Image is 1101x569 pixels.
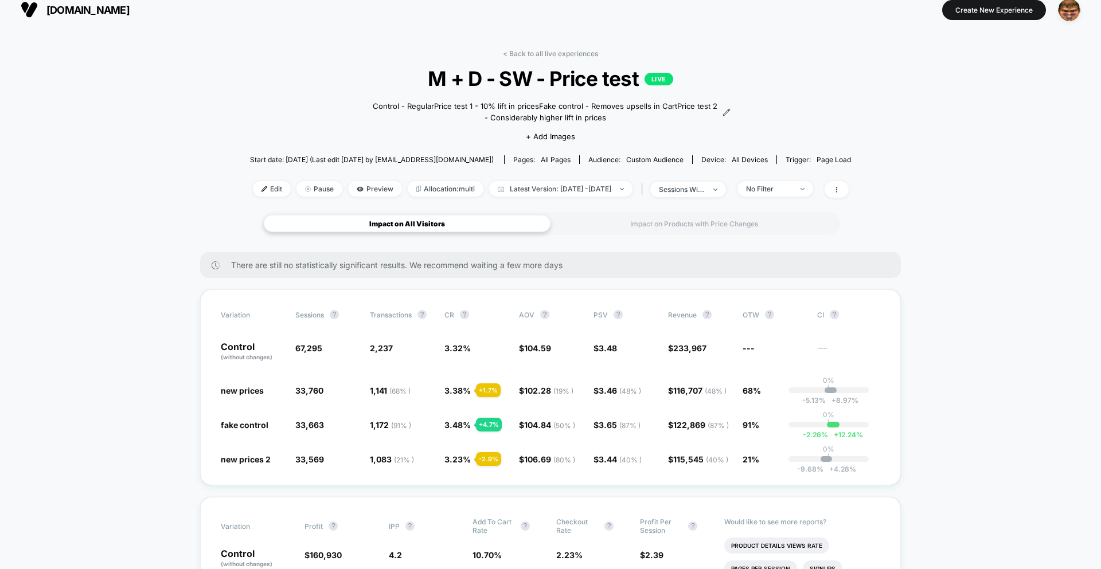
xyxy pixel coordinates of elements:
span: IPP [389,522,400,531]
button: ? [604,521,614,531]
li: Product Details Views Rate [724,537,829,554]
p: | [827,453,830,462]
span: 102.28 [524,386,573,395]
img: end [620,188,624,190]
span: Control - RegularPrice test 1 - 10% lift in pricesFake control - Removes upsells in CartPrice tes... [370,101,720,123]
span: all pages [541,155,571,164]
span: -9.68 % [797,465,823,473]
p: 0% [823,376,834,384]
span: Variation [221,517,284,535]
span: ( 48 % ) [705,387,727,395]
span: 1,141 [370,386,411,395]
span: + [831,396,836,405]
span: ( 21 % ) [394,456,414,464]
span: Pause [296,181,342,197]
button: ? [460,310,469,319]
span: fake control [221,420,268,430]
span: Preview [348,181,402,197]
button: ? [417,310,427,319]
button: ? [702,310,712,319]
span: CR [444,311,454,319]
span: 3.32 % [444,343,471,353]
p: 0% [823,410,834,419]
span: -2.26 % [803,430,828,439]
span: 1,172 [370,420,411,430]
span: Device: [692,155,776,164]
span: ( 50 % ) [553,421,575,430]
span: $ [519,343,551,353]
span: There are still no statistically significant results. We recommend waiting a few more days [231,260,878,270]
span: Profit Per Session [640,517,682,535]
a: < Back to all live experiences [503,49,598,58]
img: rebalance [416,186,421,192]
div: Impact on Products with Price Changes [550,215,837,232]
span: 116,707 [673,386,727,395]
p: 0% [823,445,834,453]
span: M + D - SW - Price test [280,66,821,91]
span: 104.84 [524,420,575,430]
span: 68% [743,386,761,395]
span: $ [668,386,727,395]
span: 4.2 [389,550,402,560]
span: 1,083 [370,454,414,464]
div: + 4.7 % [476,418,502,431]
span: 2.39 [645,550,663,560]
span: 122,869 [673,420,729,430]
img: edit [261,186,267,192]
span: 4.28 % [823,465,856,473]
div: Audience: [588,155,684,164]
span: 33,569 [295,454,324,464]
span: all devices [732,155,768,164]
img: end [713,189,717,191]
span: 3.48 % [444,420,471,430]
span: 3.38 % [444,386,471,395]
span: --- [817,345,880,362]
span: 106.69 [524,454,575,464]
button: ? [614,310,623,319]
span: | [638,181,650,198]
span: $ [594,343,617,353]
span: Latest Version: [DATE] - [DATE] [489,181,633,197]
span: ( 87 % ) [619,421,641,430]
span: 2.23 % [556,550,583,560]
span: 3.65 [599,420,641,430]
button: ? [329,521,338,531]
button: ? [521,521,530,531]
span: PSV [594,311,608,319]
div: Trigger: [786,155,851,164]
span: ( 68 % ) [389,387,411,395]
div: + 1.7 % [476,383,501,397]
span: 21% [743,454,759,464]
div: sessions with impression [659,185,705,194]
span: new prices 2 [221,454,271,464]
p: | [827,419,830,427]
span: + Add Images [526,132,575,141]
span: 10.70 % [473,550,502,560]
span: + [829,465,834,473]
span: 233,967 [673,343,706,353]
img: Visually logo [21,1,38,18]
span: 3.44 [599,454,642,464]
img: end [305,186,311,192]
span: 104.59 [524,343,551,353]
img: calendar [498,186,504,192]
span: Checkout Rate [556,517,599,535]
p: LIVE [645,73,673,85]
span: $ [668,420,729,430]
span: ( 48 % ) [619,387,641,395]
span: Add To Cart Rate [473,517,515,535]
span: new prices [221,386,264,395]
button: [DOMAIN_NAME] [17,1,133,19]
span: $ [594,454,642,464]
div: Impact on All Visitors [264,215,550,232]
p: Control [221,549,293,568]
button: ? [330,310,339,319]
span: $ [519,454,575,464]
span: (without changes) [221,560,272,567]
button: ? [765,310,774,319]
span: CI [817,310,880,319]
span: ( 87 % ) [708,421,729,430]
span: 160,930 [310,550,342,560]
span: 3.48 [599,343,617,353]
span: Edit [253,181,291,197]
